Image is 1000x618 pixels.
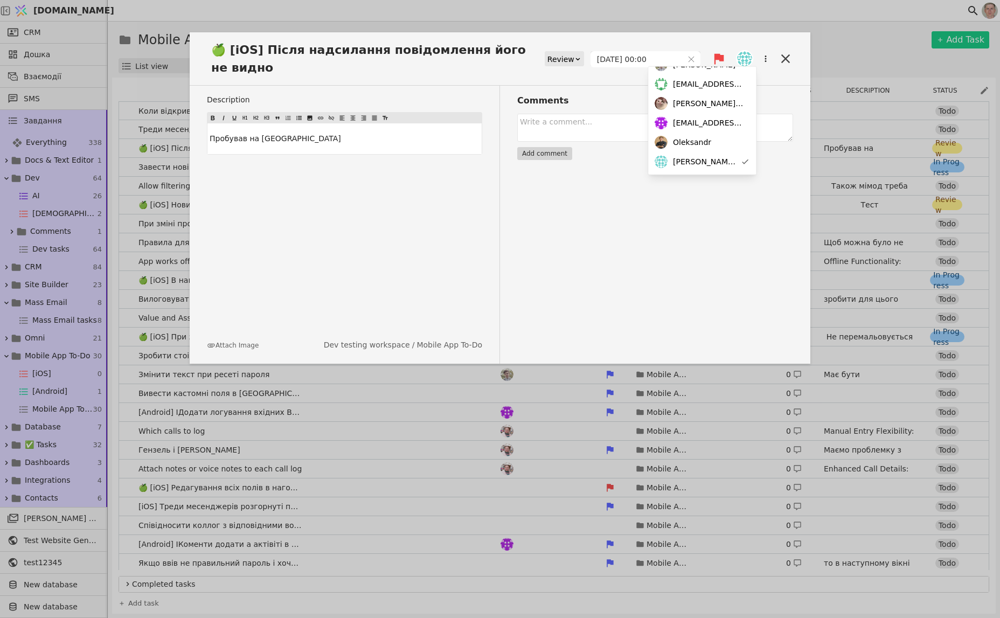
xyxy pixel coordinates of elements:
img: ma [655,78,668,91]
span: [PERSON_NAME][EMAIL_ADDRESS][DOMAIN_NAME] [673,156,737,167]
a: Dev testing workspace [324,339,410,351]
div: Review [547,52,574,67]
span: Пробував на [GEOGRAPHIC_DATA] [210,134,341,143]
h3: Comments [517,94,793,107]
span: [EMAIL_ADDRESS][PERSON_NAME][DOMAIN_NAME] [673,117,745,128]
img: va [655,97,668,110]
span: [PERSON_NAME] [673,59,735,70]
img: Ad [655,58,668,71]
input: dd.MM.yyyy HH:mm [591,52,683,67]
img: m. [655,116,668,129]
span: [PERSON_NAME][EMAIL_ADDRESS][DOMAIN_NAME] [673,98,745,109]
img: ih [737,51,752,66]
button: Add comment [517,147,572,160]
a: Mobile App To-Do [416,339,482,351]
span: [EMAIL_ADDRESS][DOMAIN_NAME] [673,78,745,89]
button: Attach Image [207,341,259,350]
span: 🍏 [iOS] Після надсилання повідомлення його не видно [207,41,545,77]
img: ih [655,155,668,168]
button: Clear [688,55,695,63]
img: Ol [655,136,668,149]
svg: close [688,55,695,63]
label: Description [207,94,482,106]
div: / [324,339,482,351]
span: Oleksandr [673,136,711,148]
